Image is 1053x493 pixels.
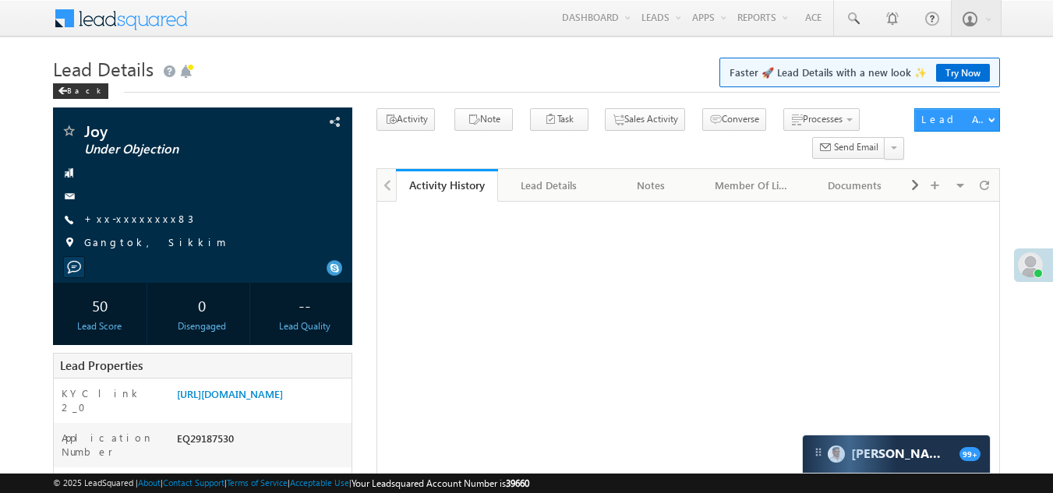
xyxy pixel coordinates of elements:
[376,108,435,131] button: Activity
[261,319,348,333] div: Lead Quality
[138,477,161,488] a: About
[506,477,529,489] span: 39660
[159,291,246,319] div: 0
[715,176,790,195] div: Member Of Lists
[921,112,988,126] div: Lead Actions
[57,319,143,333] div: Lead Score
[159,319,246,333] div: Disengaged
[84,235,226,251] span: Gangtok, Sikkim
[57,291,143,319] div: 50
[84,123,269,139] span: Joy
[511,176,586,195] div: Lead Details
[936,64,990,82] a: Try Now
[53,476,529,491] span: © 2025 LeadSquared | | | | |
[730,65,990,80] span: Faster 🚀 Lead Details with a new look ✨
[702,169,804,202] a: Member Of Lists
[62,431,162,459] label: Application Number
[804,169,906,202] a: Documents
[803,113,843,125] span: Processes
[600,169,702,202] a: Notes
[84,142,269,157] span: Under Objection
[530,108,588,131] button: Task
[60,357,143,373] span: Lead Properties
[408,178,486,192] div: Activity History
[802,435,991,474] div: carter-dragCarter[PERSON_NAME]99+
[290,477,349,488] a: Acceptable Use
[261,291,348,319] div: --
[53,56,154,81] span: Lead Details
[605,108,685,131] button: Sales Activity
[53,83,108,99] div: Back
[227,477,288,488] a: Terms of Service
[851,446,952,461] span: Carter
[834,140,878,154] span: Send Email
[177,387,283,400] a: [URL][DOMAIN_NAME]
[812,137,885,160] button: Send Email
[396,169,498,202] a: Activity History
[84,212,193,225] a: +xx-xxxxxxxx83
[62,386,162,414] label: KYC link 2_0
[914,108,1000,132] button: Lead Actions
[828,445,845,463] img: Carter
[783,108,860,131] button: Processes
[817,176,892,195] div: Documents
[498,169,600,202] a: Lead Details
[812,446,825,459] img: carter-drag
[53,83,116,96] a: Back
[163,477,224,488] a: Contact Support
[454,108,513,131] button: Note
[173,431,352,453] div: EQ29187530
[352,477,529,489] span: Your Leadsquared Account Number is
[702,108,766,131] button: Converse
[613,176,688,195] div: Notes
